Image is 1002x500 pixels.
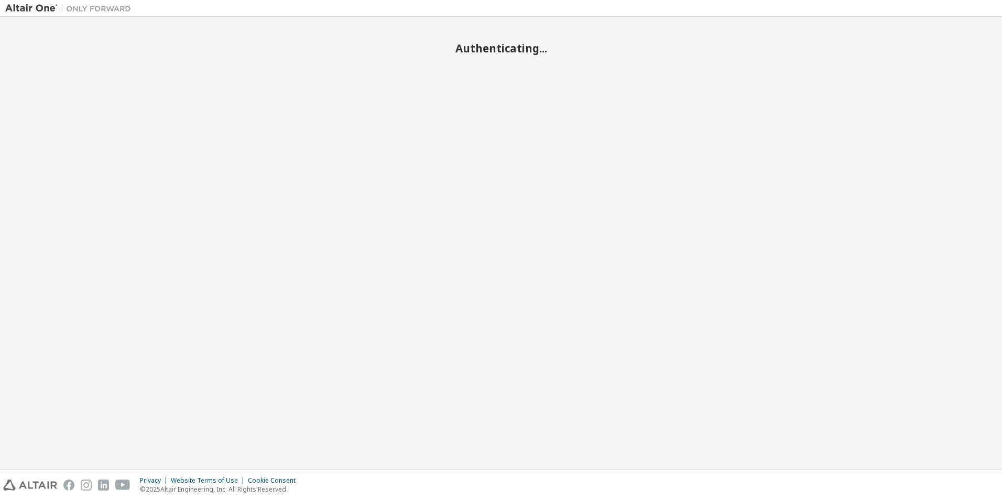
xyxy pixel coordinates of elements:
[171,476,248,485] div: Website Terms of Use
[140,476,171,485] div: Privacy
[5,41,997,55] h2: Authenticating...
[3,480,57,491] img: altair_logo.svg
[81,480,92,491] img: instagram.svg
[98,480,109,491] img: linkedin.svg
[5,3,136,14] img: Altair One
[248,476,302,485] div: Cookie Consent
[140,485,302,494] p: © 2025 Altair Engineering, Inc. All Rights Reserved.
[63,480,74,491] img: facebook.svg
[115,480,130,491] img: youtube.svg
